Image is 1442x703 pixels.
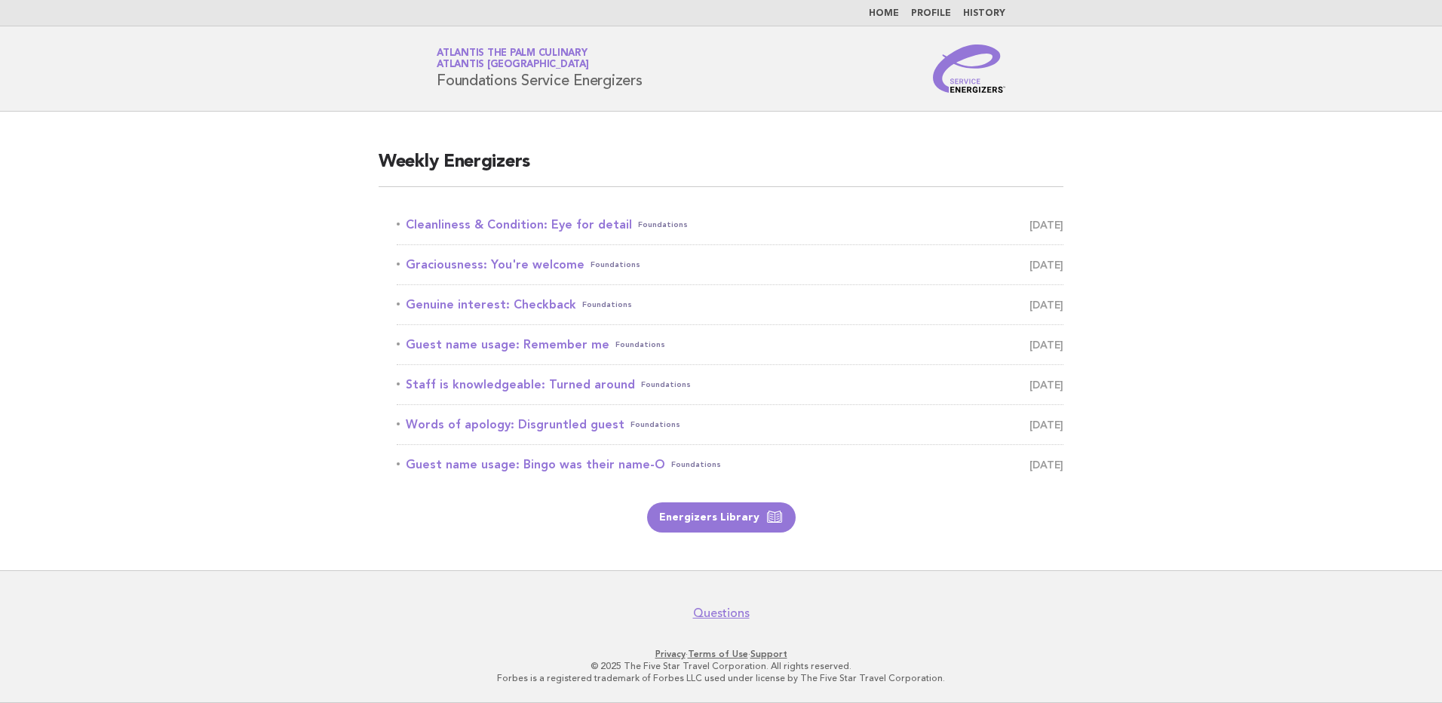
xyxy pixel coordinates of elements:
[259,672,1183,684] p: Forbes is a registered trademark of Forbes LLC used under license by The Five Star Travel Corpora...
[655,649,686,659] a: Privacy
[1029,374,1063,395] span: [DATE]
[638,214,688,235] span: Foundations
[1029,294,1063,315] span: [DATE]
[1029,454,1063,475] span: [DATE]
[379,150,1063,187] h2: Weekly Energizers
[1029,214,1063,235] span: [DATE]
[693,606,750,621] a: Questions
[641,374,691,395] span: Foundations
[397,214,1063,235] a: Cleanliness & Condition: Eye for detailFoundations [DATE]
[397,254,1063,275] a: Graciousness: You're welcomeFoundations [DATE]
[437,48,589,69] a: Atlantis The Palm CulinaryAtlantis [GEOGRAPHIC_DATA]
[630,414,680,435] span: Foundations
[688,649,748,659] a: Terms of Use
[911,9,951,18] a: Profile
[671,454,721,475] span: Foundations
[259,660,1183,672] p: © 2025 The Five Star Travel Corporation. All rights reserved.
[869,9,899,18] a: Home
[397,374,1063,395] a: Staff is knowledgeable: Turned aroundFoundations [DATE]
[1029,414,1063,435] span: [DATE]
[259,648,1183,660] p: · ·
[591,254,640,275] span: Foundations
[1029,254,1063,275] span: [DATE]
[397,454,1063,475] a: Guest name usage: Bingo was their name-OFoundations [DATE]
[437,60,589,70] span: Atlantis [GEOGRAPHIC_DATA]
[750,649,787,659] a: Support
[397,414,1063,435] a: Words of apology: Disgruntled guestFoundations [DATE]
[933,45,1005,93] img: Service Energizers
[397,334,1063,355] a: Guest name usage: Remember meFoundations [DATE]
[397,294,1063,315] a: Genuine interest: CheckbackFoundations [DATE]
[963,9,1005,18] a: History
[647,502,796,533] a: Energizers Library
[1029,334,1063,355] span: [DATE]
[437,49,643,88] h1: Foundations Service Energizers
[615,334,665,355] span: Foundations
[582,294,632,315] span: Foundations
